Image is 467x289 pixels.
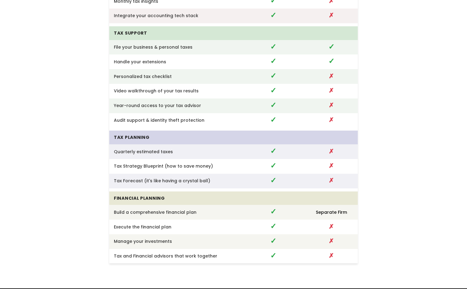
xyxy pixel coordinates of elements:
[109,69,242,84] td: Personalized tax checklist
[270,206,276,217] span: ✓
[329,101,334,109] span: ✗
[328,42,334,52] span: ✓
[329,116,334,124] span: ✗
[329,86,334,95] span: ✗
[109,220,242,234] td: Execute the financial plan
[109,249,242,264] td: Tax and Financial advisors that work together
[329,251,334,260] span: ✗
[329,11,334,20] span: ✗
[329,161,334,170] span: ✗
[270,71,276,81] span: ✓
[305,205,358,220] td: Separate Firm
[329,72,334,80] span: ✗
[270,10,276,20] span: ✓
[109,9,242,23] td: Integrate your accounting tech stack
[270,175,276,185] span: ✓
[109,191,242,205] td: Financial Planning
[270,250,276,261] span: ✓
[109,205,242,220] td: Build a comprehensive financial plan
[270,85,276,95] span: ✓
[109,113,242,128] td: Audit support & identity theft protection
[270,221,276,231] span: ✓
[109,26,242,40] td: Tax Support
[270,42,276,52] span: ✓
[270,115,276,125] span: ✓
[328,56,334,66] span: ✓
[109,40,242,55] td: File your business & personal taxes
[270,236,276,246] span: ✓
[109,159,242,174] td: Tax Strategy Blueprint (how to save money)
[109,131,242,144] td: Tax Planning
[329,222,334,231] span: ✗
[270,100,276,110] span: ✓
[109,54,242,69] td: Handle your extensions
[329,147,334,156] span: ✗
[329,237,334,245] span: ✗
[270,161,276,171] span: ✓
[109,144,242,159] td: Quarterly estimated taxes
[270,146,276,156] span: ✓
[109,98,242,113] td: Year-round access to your tax advisor
[109,234,242,249] td: Manage your investments
[109,174,242,188] td: Tax Forecast (it's like having a crystal ball)
[109,84,242,98] td: Video walkthrough of your tax results
[329,176,334,185] span: ✗
[270,56,276,66] span: ✓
